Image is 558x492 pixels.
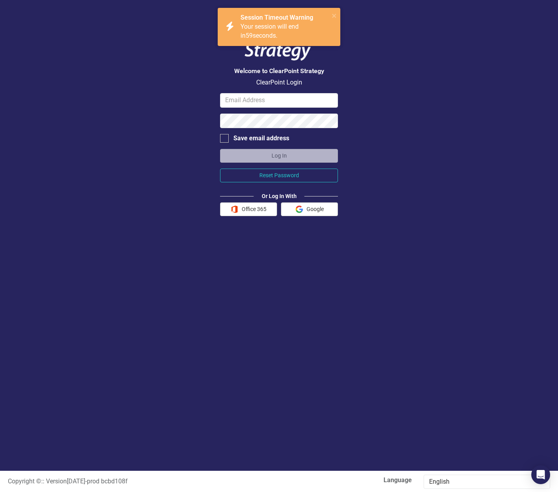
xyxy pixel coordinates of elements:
p: ClearPoint Login [220,78,338,87]
button: close [332,11,337,20]
div: :: Version [DATE] - prod bcbd108f [2,477,279,486]
strong: Session Timeout Warning [240,14,313,21]
img: Office 365 [231,206,238,213]
button: Office 365 [220,202,277,216]
div: Or Log In With [254,192,305,200]
input: Email Address [220,93,338,108]
button: Log In [220,149,338,163]
div: English [429,477,536,486]
span: Copyright © [8,477,41,485]
label: Language [285,476,412,485]
span: 59 [246,32,253,39]
div: Save email address [233,134,289,143]
button: Reset Password [220,169,338,182]
img: Google [296,206,303,213]
button: Google [281,202,338,216]
div: Open Intercom Messenger [531,465,550,484]
span: Your session will end in seconds. [240,23,299,39]
h3: Welcome to ClearPoint Strategy [220,68,338,75]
